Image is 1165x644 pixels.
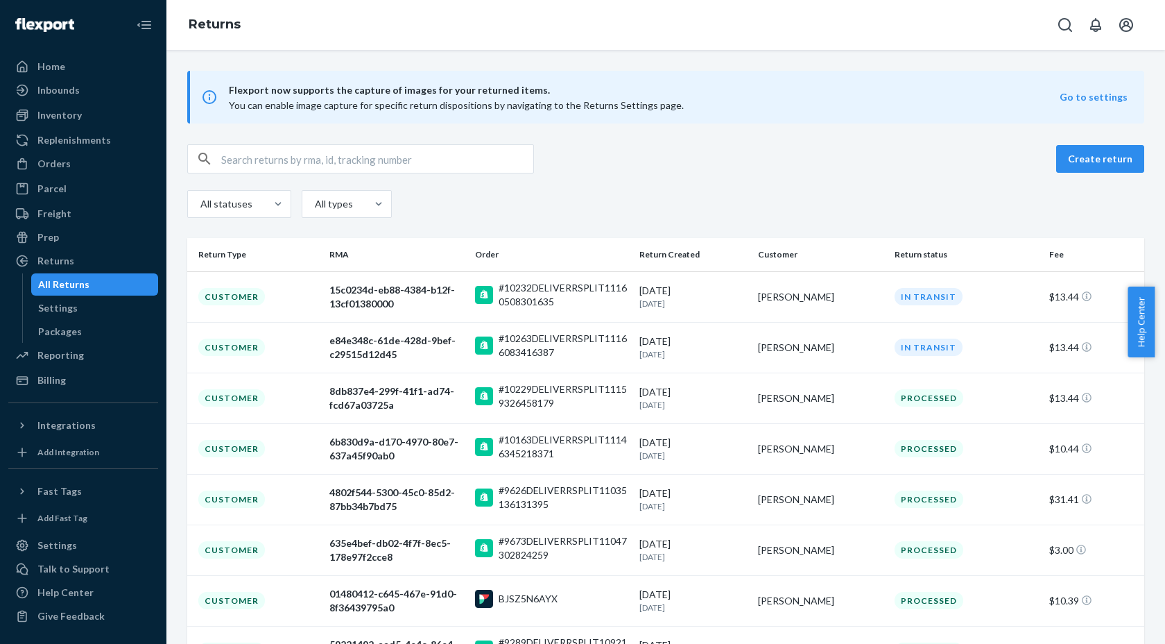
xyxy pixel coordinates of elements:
p: [DATE] [639,500,747,512]
div: #9626DELIVERRSPLIT11035136131395 [499,484,628,511]
div: [DATE] [639,588,747,613]
div: Customer [198,440,265,457]
div: Add Integration [37,446,99,458]
div: Replenishments [37,133,111,147]
div: Customer [198,491,265,508]
div: Fast Tags [37,484,82,498]
div: Help Center [37,586,94,600]
button: Integrations [8,414,158,437]
a: Billing [8,369,158,391]
div: All Returns [38,278,89,291]
span: Flexport now supports the capture of images for your returned items. [229,82,1060,99]
a: Help Center [8,582,158,604]
div: Customer [198,541,265,559]
button: Open account menu [1112,11,1140,39]
div: [PERSON_NAME] [758,290,883,304]
a: Talk to Support [8,558,158,580]
th: RMA [324,238,469,271]
button: Give Feedback [8,605,158,627]
td: $3.00 [1044,525,1144,575]
div: [DATE] [639,284,747,310]
a: Add Fast Tag [8,508,158,529]
div: Processed [895,592,963,609]
div: [DATE] [639,486,747,512]
td: $31.41 [1044,474,1144,525]
ol: breadcrumbs [178,5,252,45]
div: Processed [895,541,963,559]
div: Customer [198,389,265,407]
td: $10.39 [1044,575,1144,626]
a: Packages [31,321,159,343]
div: [PERSON_NAME] [758,493,883,507]
div: #10263DELIVERRSPLIT11166083416387 [499,332,628,359]
div: 15c0234d-eb88-4384-b12f-13cf01380000 [329,283,464,311]
div: In Transit [895,339,963,356]
div: Processed [895,491,963,508]
th: Return status [889,238,1044,271]
div: [PERSON_NAME] [758,391,883,405]
div: In Transit [895,288,963,305]
a: Returns [189,17,241,32]
div: 635e4bef-db02-4f7f-8ec5-178e97f2cce8 [329,536,464,564]
div: Customer [198,339,265,356]
a: Settings [31,297,159,319]
div: [DATE] [639,537,747,563]
div: Processed [895,440,963,457]
td: $13.44 [1044,271,1144,322]
div: #9673DELIVERRSPLIT11047302824259 [499,534,628,562]
img: Flexport logo [15,18,74,32]
div: [PERSON_NAME] [758,341,883,355]
div: #10232DELIVERRSPLIT11160508301635 [499,281,628,309]
div: Customer [198,592,265,609]
div: Parcel [37,182,67,196]
a: Returns [8,250,158,272]
div: Settings [37,539,77,552]
div: Reporting [37,348,84,362]
a: Home [8,56,158,78]
button: Create return [1056,145,1144,173]
div: Customer [198,288,265,305]
div: 8db837e4-299f-41f1-ad74-fcd67a03725a [329,384,464,412]
div: e84e348c-61de-428d-9bef-c29515d12d45 [329,334,464,362]
input: Search returns by rma, id, tracking number [221,145,533,173]
p: [DATE] [639,399,747,411]
a: Orders [8,153,158,175]
p: [DATE] [639,602,747,613]
p: [DATE] [639,450,747,461]
div: Home [37,60,65,74]
th: Return Type [187,238,324,271]
button: Help Center [1128,287,1155,357]
button: Fast Tags [8,480,158,502]
div: Inbounds [37,83,80,97]
a: Freight [8,203,158,225]
a: Parcel [8,178,158,200]
td: $10.44 [1044,423,1144,474]
div: Add Fast Tag [37,512,87,524]
div: Processed [895,389,963,407]
a: Prep [8,226,158,248]
div: [PERSON_NAME] [758,442,883,456]
div: Returns [37,254,74,268]
div: #10229DELIVERRSPLIT11159326458179 [499,382,628,410]
div: [DATE] [639,436,747,461]
button: Close Navigation [130,11,158,39]
a: Add Integration [8,442,158,463]
p: [DATE] [639,298,747,310]
div: Talk to Support [37,562,110,576]
th: Customer [752,238,889,271]
a: Reporting [8,344,158,366]
div: #10163DELIVERRSPLIT11146345218371 [499,433,628,461]
div: [DATE] [639,385,747,411]
div: 01480412-c645-467e-91d0-8f36439795a0 [329,587,464,615]
td: $13.44 [1044,322,1144,373]
a: Inventory [8,104,158,126]
div: [PERSON_NAME] [758,594,883,608]
div: 6b830d9a-d170-4970-80e7-637a45f90ab0 [329,435,464,463]
div: BJSZ5N6AYX [499,592,558,606]
a: Settings [8,534,158,557]
th: Fee [1044,238,1144,271]
span: You can enable image capture for specific return dispositions by navigating to the Returns Settin... [229,99,684,111]
div: Prep [37,230,59,244]
div: Packages [38,325,82,339]
button: Open notifications [1082,11,1110,39]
